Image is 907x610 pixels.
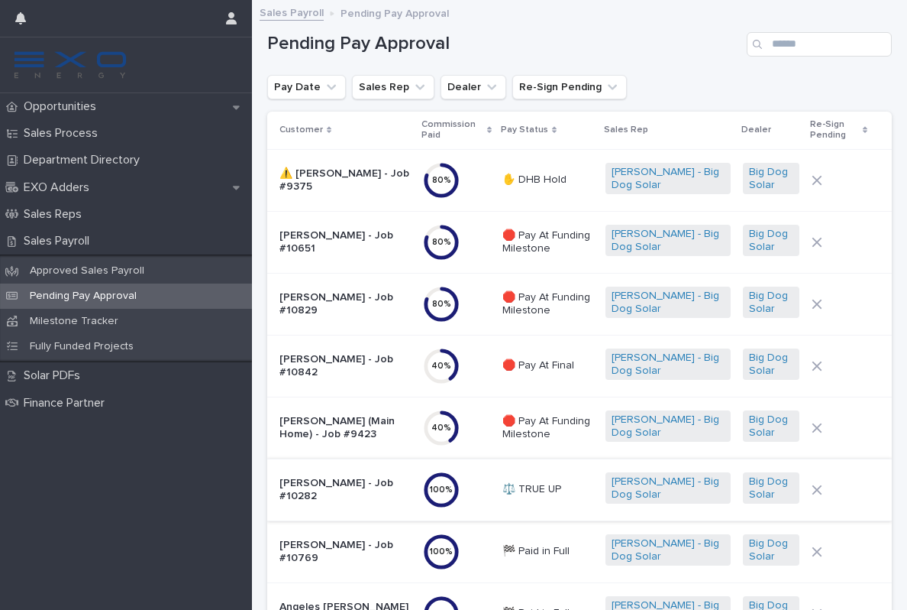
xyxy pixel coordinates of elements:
tr: [PERSON_NAME] - Job #1084240%🛑 Pay At Final[PERSON_NAME] - Big Dog Solar Big Dog Solar [267,335,892,397]
p: Fully Funded Projects [18,340,146,353]
div: 100 % [423,547,460,557]
tr: ⚠️ [PERSON_NAME] - Job #937580%✋ DHB Hold[PERSON_NAME] - Big Dog Solar Big Dog Solar [267,149,892,211]
tr: [PERSON_NAME] - Job #10769100%🏁 Paid in Full[PERSON_NAME] - Big Dog Solar Big Dog Solar [267,521,892,582]
a: [PERSON_NAME] - Big Dog Solar [612,352,725,378]
p: 🏁 Paid in Full [502,545,593,558]
p: 🛑 Pay At Funding Milestone [502,415,593,441]
a: Big Dog Solar [749,414,792,440]
h1: Pending Pay Approval [267,33,741,55]
p: Re-Sign Pending [810,116,859,144]
p: EXO Adders [18,180,102,195]
p: [PERSON_NAME] - Job #10282 [279,477,411,503]
a: Big Dog Solar [749,166,792,192]
a: Big Dog Solar [749,290,792,316]
p: [PERSON_NAME] - Job #10829 [279,291,411,317]
p: Sales Rep [604,122,648,138]
p: Department Directory [18,153,152,167]
p: Finance Partner [18,396,117,410]
p: Customer [279,122,323,138]
p: Sales Process [18,126,110,141]
div: 100 % [423,485,460,495]
p: Pending Pay Approval [341,4,449,21]
p: Pending Pay Approval [18,290,149,303]
div: 40 % [423,423,460,433]
p: Sales Payroll [18,234,102,248]
p: Solar PDFs [18,368,92,383]
button: Sales Rep [352,75,434,99]
p: 🛑 Pay At Funding Milestone [502,291,593,317]
button: Pay Date [267,75,346,99]
a: [PERSON_NAME] - Big Dog Solar [612,475,725,501]
a: Big Dog Solar [749,475,792,501]
div: 80 % [423,175,460,186]
a: Big Dog Solar [749,537,792,563]
div: 80 % [423,299,460,310]
a: [PERSON_NAME] - Big Dog Solar [612,414,725,440]
p: ⚖️ TRUE UP [502,483,593,496]
p: 🛑 Pay At Final [502,359,593,372]
p: Pay Status [501,122,548,138]
button: Re-Sign Pending [512,75,627,99]
button: Dealer [441,75,506,99]
div: 80 % [423,237,460,248]
p: 🛑 Pay At Funding Milestone [502,229,593,255]
p: Milestone Tracker [18,315,131,328]
tr: [PERSON_NAME] - Job #1065180%🛑 Pay At Funding Milestone[PERSON_NAME] - Big Dog Solar Big Dog Solar [267,211,892,273]
p: ✋ DHB Hold [502,174,593,187]
tr: [PERSON_NAME] (Main Home) - Job #942340%🛑 Pay At Funding Milestone[PERSON_NAME] - Big Dog Solar B... [267,397,892,459]
p: Commission Paid [421,116,483,144]
p: [PERSON_NAME] - Job #10842 [279,353,411,379]
img: FKS5r6ZBThi8E5hshIGi [12,50,128,80]
p: [PERSON_NAME] (Main Home) - Job #9423 [279,415,411,441]
div: 40 % [423,361,460,372]
a: Big Dog Solar [749,228,792,254]
a: [PERSON_NAME] - Big Dog Solar [612,228,725,254]
a: Sales Payroll [260,3,324,21]
tr: [PERSON_NAME] - Job #10282100%⚖️ TRUE UP[PERSON_NAME] - Big Dog Solar Big Dog Solar [267,459,892,521]
p: [PERSON_NAME] - Job #10651 [279,229,411,255]
p: Sales Reps [18,207,94,222]
tr: [PERSON_NAME] - Job #1082980%🛑 Pay At Funding Milestone[PERSON_NAME] - Big Dog Solar Big Dog Solar [267,273,892,335]
p: Opportunities [18,99,108,114]
a: Big Dog Solar [749,352,792,378]
p: ⚠️ [PERSON_NAME] - Job #9375 [279,167,411,193]
p: [PERSON_NAME] - Job #10769 [279,539,411,565]
a: [PERSON_NAME] - Big Dog Solar [612,166,725,192]
p: Dealer [741,122,771,138]
a: [PERSON_NAME] - Big Dog Solar [612,537,725,563]
p: Approved Sales Payroll [18,264,157,277]
a: [PERSON_NAME] - Big Dog Solar [612,290,725,316]
input: Search [747,32,892,57]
